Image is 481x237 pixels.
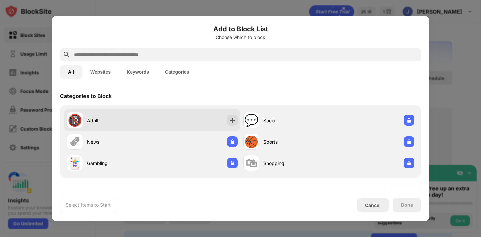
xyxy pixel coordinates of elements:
div: 🏀 [244,135,258,149]
div: 💬 [244,113,258,127]
div: Cancel [365,202,381,208]
button: Keywords [119,65,157,79]
div: Sports [263,138,329,145]
div: Websites to Block [60,188,107,194]
div: 🃏 [68,156,82,170]
button: Categories [157,65,197,79]
button: Websites [82,65,119,79]
img: search.svg [63,51,71,59]
div: Social [263,117,329,124]
div: Gambling [87,160,152,167]
div: Adult [87,117,152,124]
div: Shopping [263,160,329,167]
h6: Add to Block List [60,24,421,34]
div: Choose which to block [60,35,421,40]
div: News [87,138,152,145]
div: 🔞 [68,113,82,127]
div: Done [401,202,413,208]
div: 🛍 [246,156,257,170]
div: See more [397,188,415,194]
div: Select Items to Start [66,202,111,208]
div: Categories to Block [60,93,112,99]
div: 🗞 [69,135,81,149]
button: All [60,65,82,79]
